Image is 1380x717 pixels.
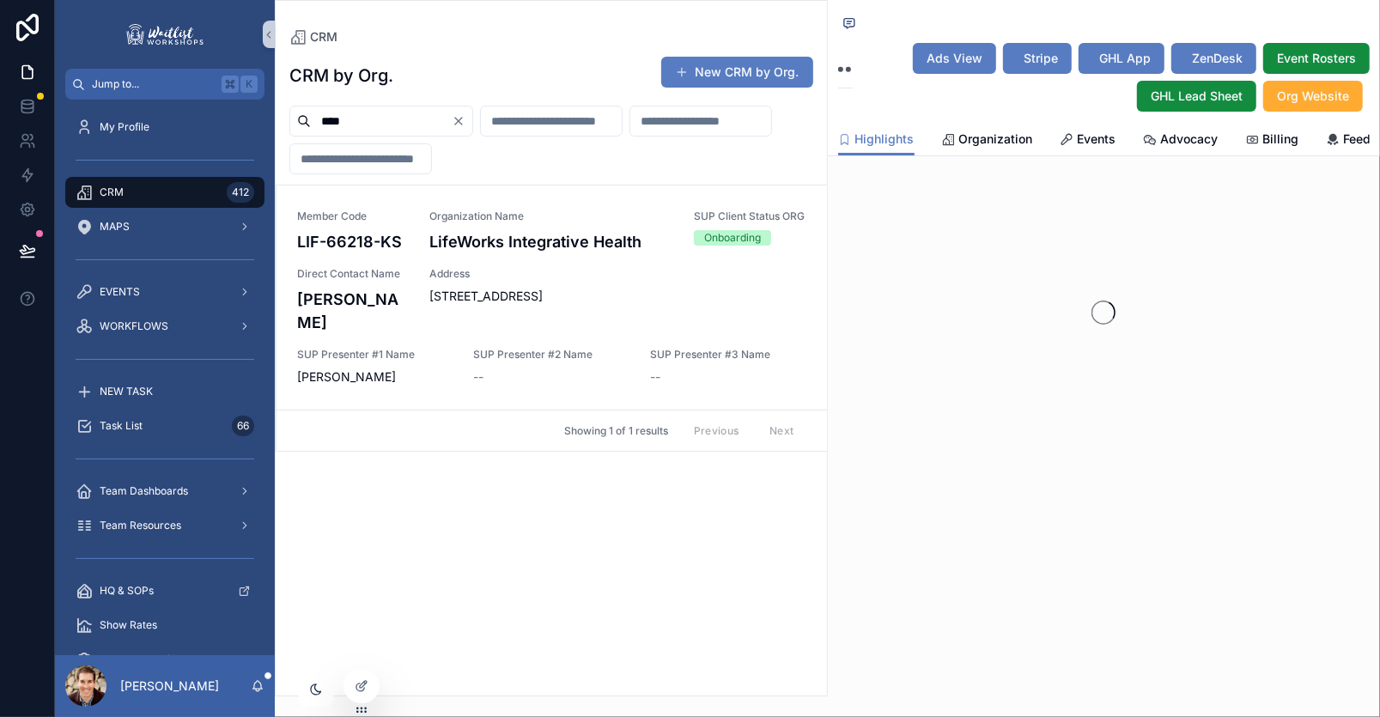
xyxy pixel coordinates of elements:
a: Team Dashboards [65,476,264,507]
span: Org Website [1277,88,1349,105]
span: Team Dashboards [100,484,188,498]
a: Highlights [838,124,915,156]
span: [PERSON_NAME] [297,368,453,386]
span: Events [1078,131,1116,148]
a: Member CodeLIF-66218-KSOrganization NameLifeWorks Integrative HealthSUP Client Status ORGOnboardi... [277,185,827,410]
span: HQ & SOPs [100,584,154,598]
p: [PERSON_NAME] [120,678,219,695]
img: App logo [124,21,206,48]
a: Organization [942,124,1033,158]
span: WORKFLOWS [100,319,168,333]
span: Billing & Cashflow [100,653,186,666]
a: CRM [289,28,337,46]
a: Team Resources [65,510,264,541]
div: 412 [227,182,254,203]
span: GHL Lead Sheet [1151,88,1243,105]
span: Organization Name [429,210,673,223]
button: ZenDesk [1171,43,1256,74]
button: Org Website [1263,81,1363,112]
span: Address [429,267,806,281]
span: Billing [1263,131,1299,148]
span: [STREET_ADDRESS] [429,288,806,305]
span: Direct Contact Name [297,267,409,281]
button: New CRM by Org. [661,57,813,88]
span: -- [650,368,660,386]
h4: LIF-66218-KS [297,230,409,253]
span: Organization [959,131,1033,148]
h4: [PERSON_NAME] [297,288,409,334]
button: Clear [452,114,472,128]
span: CRM [310,28,337,46]
span: Team Resources [100,519,181,532]
span: SUP Client Status ORG [694,210,806,223]
a: MAPS [65,211,264,242]
span: MAPS [100,220,130,234]
a: Events [1061,124,1116,158]
span: SUP Presenter #3 Name [650,348,806,362]
span: CRM [100,185,124,199]
h1: CRM by Org. [289,64,393,88]
a: HQ & SOPs [65,575,264,606]
span: EVENTS [100,285,140,299]
a: Advocacy [1144,124,1219,158]
span: Show Rates [100,618,157,632]
button: Jump to...K [65,69,264,100]
button: GHL App [1079,43,1164,74]
span: Highlights [855,131,915,148]
span: SUP Presenter #1 Name [297,348,453,362]
button: Event Rosters [1263,43,1370,74]
span: My Profile [100,120,149,134]
span: Jump to... [92,77,215,91]
button: Stripe [1003,43,1072,74]
span: SUP Presenter #2 Name [474,348,630,362]
a: CRM412 [65,177,264,208]
a: WORKFLOWS [65,311,264,342]
span: ZenDesk [1192,50,1243,67]
span: Task List [100,419,143,433]
a: NEW TASK [65,376,264,407]
span: Event Rosters [1277,50,1356,67]
span: -- [474,368,484,386]
a: Show Rates [65,610,264,641]
a: Billing [1246,124,1299,158]
div: scrollable content [55,100,275,655]
span: Advocacy [1161,131,1219,148]
a: Task List66 [65,410,264,441]
div: 66 [232,416,254,436]
a: Billing & Cashflow [65,644,264,675]
div: Onboarding [704,230,761,246]
button: GHL Lead Sheet [1137,81,1256,112]
a: My Profile [65,112,264,143]
span: Stripe [1024,50,1058,67]
span: K [242,77,256,91]
span: Member Code [297,210,409,223]
button: Ads View [913,43,996,74]
h4: LifeWorks Integrative Health [429,230,673,253]
span: GHL App [1099,50,1151,67]
span: Showing 1 of 1 results [564,424,668,438]
a: EVENTS [65,276,264,307]
span: Ads View [927,50,982,67]
span: NEW TASK [100,385,153,398]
